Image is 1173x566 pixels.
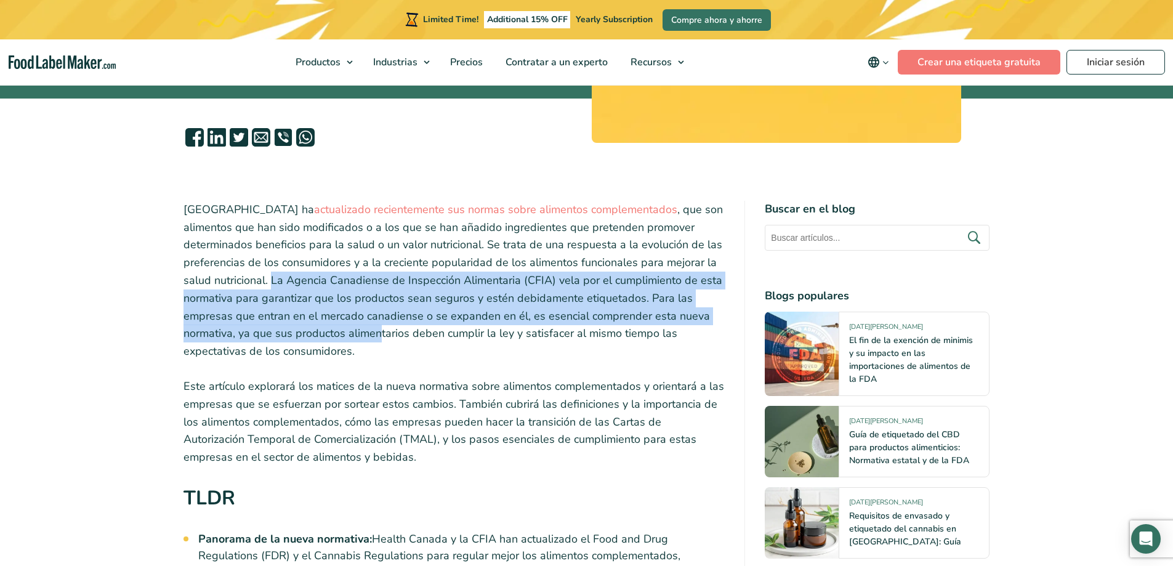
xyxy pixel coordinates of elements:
span: [DATE][PERSON_NAME] [849,498,923,512]
span: Yearly Subscription [576,14,653,25]
a: Recursos [619,39,690,85]
a: Crear una etiqueta gratuita [898,50,1060,75]
span: [DATE][PERSON_NAME] [849,322,923,336]
a: Contratar a un experto [494,39,616,85]
span: Precios [446,55,484,69]
strong: TLDR [183,485,235,511]
a: Compre ahora y ahorre [663,9,771,31]
a: actualizado recientemente sus normas sobre alimentos complementados [314,202,677,217]
a: Precios [439,39,491,85]
a: El fin de la exención de minimis y su impacto en las importaciones de alimentos de la FDA [849,334,973,385]
span: Limited Time! [423,14,478,25]
h4: Blogs populares [765,288,990,304]
span: Contratar a un experto [502,55,609,69]
span: Additional 15% OFF [484,11,571,28]
a: Requisitos de envasado y etiquetado del cannabis en [GEOGRAPHIC_DATA]: Guía [849,510,961,548]
a: Iniciar sesión [1066,50,1165,75]
a: Guía de etiquetado del CBD para productos alimenticios: Normativa estatal y de la FDA [849,429,969,466]
p: [GEOGRAPHIC_DATA] ha , que son alimentos que han sido modificados o a los que se han añadido ingr... [183,201,725,360]
span: Productos [292,55,342,69]
span: [DATE][PERSON_NAME] [849,416,923,431]
h4: Buscar en el blog [765,201,990,217]
p: Este artículo explorará los matices de la nueva normativa sobre alimentos complementados y orient... [183,378,725,466]
input: Buscar artículos... [765,225,990,251]
a: Industrias [362,39,436,85]
span: Recursos [627,55,673,69]
strong: Panorama de la nueva normativa: [198,532,372,546]
span: Industrias [369,55,419,69]
div: Open Intercom Messenger [1131,524,1161,554]
a: Productos [284,39,359,85]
